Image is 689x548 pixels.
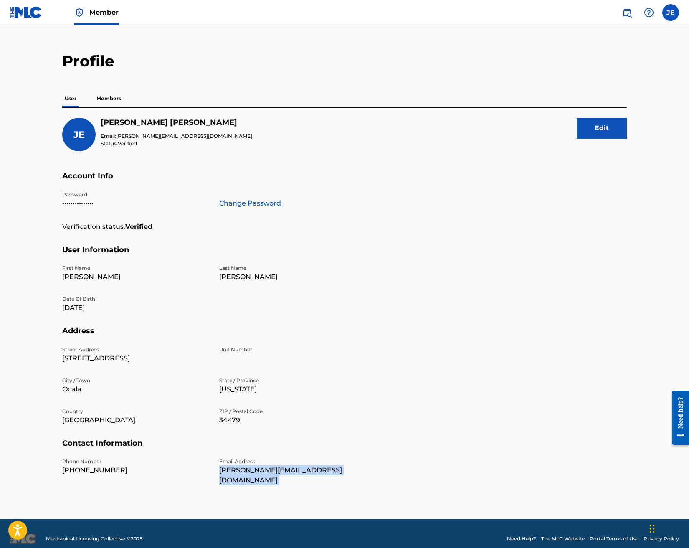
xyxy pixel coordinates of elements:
[219,384,366,394] p: [US_STATE]
[643,535,679,543] a: Privacy Policy
[644,8,654,18] img: help
[89,8,119,17] span: Member
[74,8,84,18] img: Top Rightsholder
[62,408,209,415] p: Country
[10,6,42,18] img: MLC Logo
[662,4,679,21] div: User Menu
[219,408,366,415] p: ZIP / Postal Code
[577,118,627,139] button: Edit
[219,377,366,384] p: State / Province
[541,535,585,543] a: The MLC Website
[219,458,366,465] p: Email Address
[219,346,366,353] p: Unit Number
[62,377,209,384] p: City / Town
[62,272,209,282] p: [PERSON_NAME]
[62,353,209,363] p: [STREET_ADDRESS]
[219,272,366,282] p: [PERSON_NAME]
[666,383,689,452] iframe: Resource Center
[219,264,366,272] p: Last Name
[219,465,366,485] p: [PERSON_NAME][EMAIL_ADDRESS][DOMAIN_NAME]
[62,303,209,313] p: [DATE]
[62,384,209,394] p: Ocala
[101,140,252,147] p: Status:
[101,132,252,140] p: Email:
[62,415,209,425] p: [GEOGRAPHIC_DATA]
[62,295,209,303] p: Date Of Birth
[219,198,281,208] a: Change Password
[641,4,657,21] div: Help
[101,118,252,127] h5: Jeff Earley
[590,535,638,543] a: Portal Terms of Use
[62,222,125,232] p: Verification status:
[62,191,209,198] p: Password
[62,346,209,353] p: Street Address
[62,326,627,346] h5: Address
[619,4,636,21] a: Public Search
[73,129,85,140] span: JE
[62,198,209,208] p: •••••••••••••••
[116,133,252,139] span: [PERSON_NAME][EMAIL_ADDRESS][DOMAIN_NAME]
[118,140,137,147] span: Verified
[62,171,627,191] h5: Account Info
[10,534,36,544] img: logo
[62,465,209,475] p: [PHONE_NUMBER]
[219,415,366,425] p: 34479
[62,439,627,458] h5: Contact Information
[62,264,209,272] p: First Name
[46,535,143,543] span: Mechanical Licensing Collective © 2025
[650,516,655,541] div: Drag
[94,90,124,107] p: Members
[647,508,689,548] iframe: Chat Widget
[62,52,627,71] h2: Profile
[125,222,152,232] strong: Verified
[622,8,632,18] img: search
[62,90,79,107] p: User
[62,458,209,465] p: Phone Number
[62,245,627,265] h5: User Information
[507,535,536,543] a: Need Help?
